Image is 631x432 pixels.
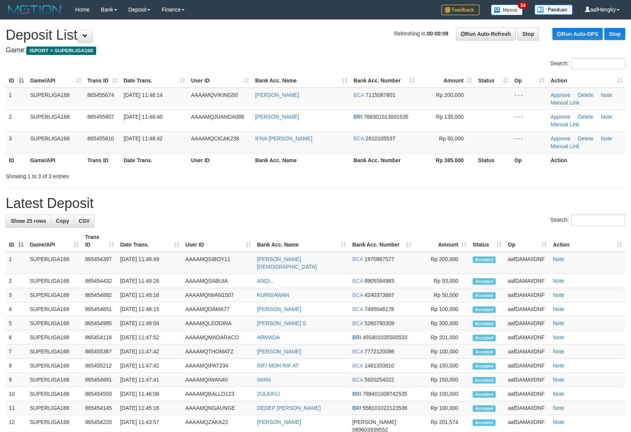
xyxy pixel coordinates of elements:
input: Search: [571,214,625,226]
th: Op [511,153,547,167]
td: SUPERLIGA168 [27,302,82,316]
td: aafDAMAIIDNF [505,330,550,345]
td: aafDAMAIIDNF [505,359,550,373]
a: Delete [578,114,593,120]
img: panduan.png [534,5,573,15]
a: ZULKIFLI [257,391,280,397]
span: Accepted [473,306,496,313]
a: Approve [551,92,570,98]
a: Run Auto-Refresh [456,27,516,40]
td: 865454116 [82,330,117,345]
span: Accepted [473,292,496,299]
td: aafDAMAIIDNF [505,302,550,316]
th: Bank Acc. Name [252,153,351,167]
th: Op: activate to sort column ascending [505,230,550,252]
span: BCA [352,348,363,355]
td: SUPERLIGA168 [27,359,82,373]
th: Rp 385.000 [418,153,475,167]
td: [DATE] 11:45:16 [117,401,182,415]
a: ANDI... [257,278,274,284]
span: Accepted [473,278,496,285]
h1: Deposit List [6,27,625,43]
td: Rp 100,000 [414,401,470,415]
span: Refreshing in: [394,31,448,37]
span: Copy 1481333810 to clipboard [364,363,394,369]
span: CSV [79,218,90,224]
span: Copy 1970867577 to clipboard [364,256,394,262]
td: 865454891 [82,373,117,387]
th: Status: activate to sort column ascending [475,74,511,88]
td: [DATE] 11:48:04 [117,316,182,330]
th: Bank Acc. Number: activate to sort column ascending [349,230,414,252]
td: [DATE] 11:47:41 [117,373,182,387]
span: BCA [352,292,363,298]
th: ID: activate to sort column descending [6,74,27,88]
a: Approve [551,135,570,142]
th: Game/API: activate to sort column ascending [27,74,84,88]
span: Copy 5260790309 to clipboard [364,320,394,326]
td: 865454432 [82,274,117,288]
label: Search: [551,58,625,69]
a: IWAN [257,377,271,383]
td: aafDAMAIIDNF [505,274,550,288]
th: Action: activate to sort column ascending [547,74,625,88]
a: [PERSON_NAME] [257,306,301,312]
th: Game/API [27,153,84,167]
a: Run Auto-DPS [552,28,603,40]
img: MOTION_logo.png [6,4,64,15]
a: Note [553,320,564,326]
span: BRI [352,334,361,340]
span: BCA [352,278,363,284]
a: DEDEP [PERSON_NAME] [257,405,321,411]
td: Rp 93,000 [414,274,470,288]
td: 9 [6,373,27,387]
th: Amount: activate to sort column ascending [418,74,475,88]
td: [DATE] 11:48:16 [117,288,182,302]
a: Show 25 rows [6,214,51,227]
td: aafDAMAIIDNF [505,288,550,302]
span: BRI [353,114,362,120]
a: Manual Link [551,100,579,106]
span: Accepted [473,391,496,398]
td: aafDAMAIIDNF [505,316,550,330]
td: aafDAMAIIDNF [505,401,550,415]
td: [DATE] 11:48:49 [117,252,182,274]
td: SUPERLIGA168 [27,110,84,131]
td: [DATE] 11:47:42 [117,345,182,359]
td: 865454851 [82,302,117,316]
span: Copy 8905584983 to clipboard [364,278,394,284]
span: [DATE] 11:48:14 [124,92,163,98]
th: User ID: activate to sort column ascending [182,230,254,252]
th: ID: activate to sort column descending [6,230,27,252]
td: - - - [511,131,547,153]
span: Accepted [473,419,496,426]
a: Note [553,348,564,355]
td: Rp 150,000 [414,373,470,387]
th: Action [547,153,625,167]
a: Approve [551,114,570,120]
span: BRI [352,391,361,397]
td: AAAAMQBALLO123 [182,387,254,401]
td: AAAAMQSABUIA [182,274,254,288]
a: [PERSON_NAME][DEMOGRAPHIC_DATA] [257,256,317,270]
input: Search: [571,58,625,69]
td: Rp 100,000 [414,345,470,359]
img: Button%20Memo.svg [491,5,523,15]
a: IFNA [PERSON_NAME] [255,135,312,142]
td: 10 [6,387,27,401]
a: Note [601,92,612,98]
span: Copy 556101022123536 to clipboard [363,405,407,411]
td: AAAAMQIPAT234 [182,359,254,373]
td: SUPERLIGA168 [27,373,82,387]
span: Accepted [473,335,496,341]
a: Note [553,405,564,411]
span: BCA [353,92,364,98]
span: Copy 455401035500533 to clipboard [363,334,407,340]
a: CSV [74,214,95,227]
a: [PERSON_NAME] [255,114,299,120]
a: Note [553,419,564,425]
span: Accepted [473,377,496,384]
span: Rp 50,000 [439,135,464,142]
td: 2 [6,274,27,288]
span: BCA [352,377,363,383]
